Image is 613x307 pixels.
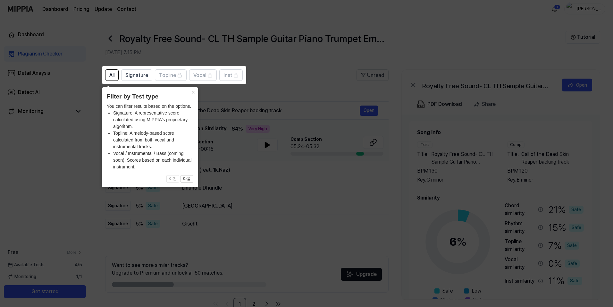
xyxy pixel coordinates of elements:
[193,72,206,79] span: Vocal
[223,72,232,79] span: Inst
[125,72,148,79] span: Signature
[107,103,193,170] div: You can filter results based on the options.
[181,175,193,183] button: 다음
[109,72,114,79] span: All
[105,69,119,81] button: All
[189,69,217,81] button: Vocal
[159,72,176,79] span: Topline
[113,110,193,130] li: Signature: A representative score calculated using MIPPIA's proprietary algorithm.
[188,87,198,96] button: Close
[107,92,193,101] header: Filter by Test type
[113,150,193,170] li: Vocal / Instrumental / Bass (coming soon): Scores based on each individual instrument.
[219,69,243,81] button: Inst
[155,69,187,81] button: Topline
[121,69,152,81] button: Signature
[113,130,193,150] li: Topline: A melody-based score calculated from both vocal and instrumental tracks.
